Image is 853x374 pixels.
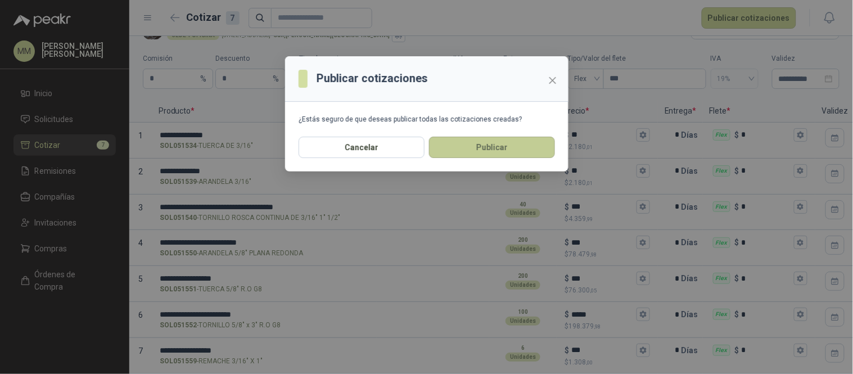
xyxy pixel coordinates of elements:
button: Publicar [429,137,555,158]
button: Cancelar [299,137,425,158]
h3: Publicar cotizaciones [317,70,428,87]
button: Close [544,71,562,89]
span: close [548,76,557,85]
div: ¿Estás seguro de que deseas publicar todas las cotizaciones creadas? [299,115,555,123]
